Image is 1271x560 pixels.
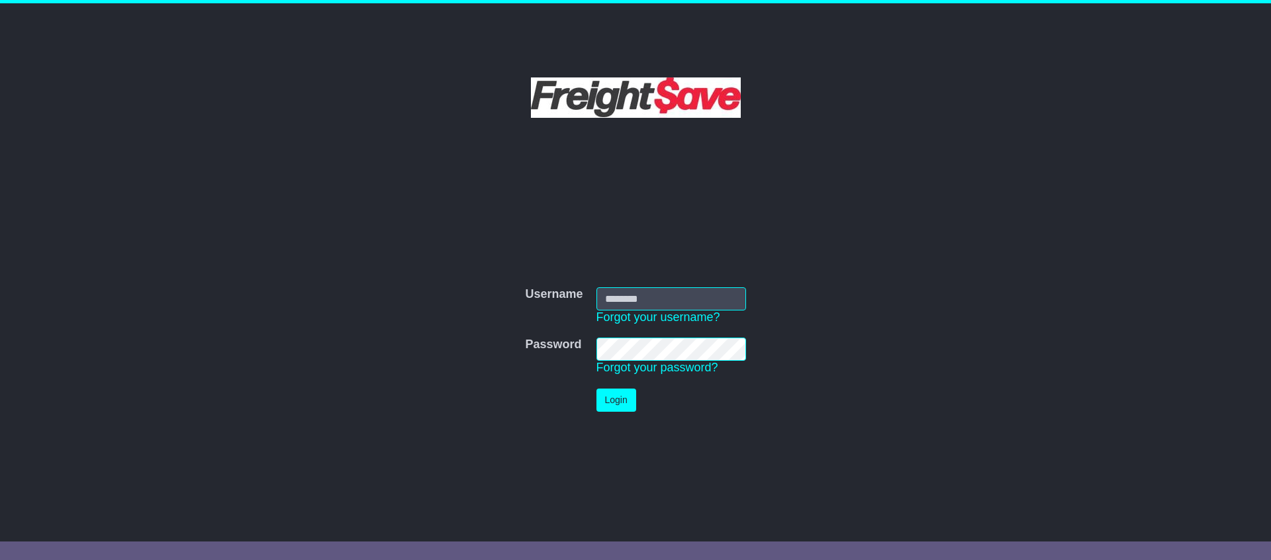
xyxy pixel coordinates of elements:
[596,310,720,324] a: Forgot your username?
[525,287,583,302] label: Username
[531,77,741,118] img: Freight Save
[596,389,636,412] button: Login
[525,338,581,352] label: Password
[596,361,718,374] a: Forgot your password?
